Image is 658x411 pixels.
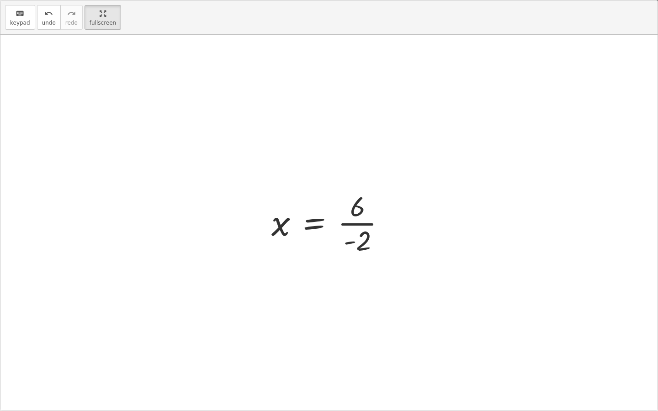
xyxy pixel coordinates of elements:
[85,5,121,30] button: fullscreen
[60,5,83,30] button: redoredo
[37,5,61,30] button: undoundo
[10,20,30,26] span: keypad
[67,8,76,19] i: redo
[42,20,56,26] span: undo
[5,5,35,30] button: keyboardkeypad
[44,8,53,19] i: undo
[16,8,24,19] i: keyboard
[90,20,116,26] span: fullscreen
[65,20,78,26] span: redo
